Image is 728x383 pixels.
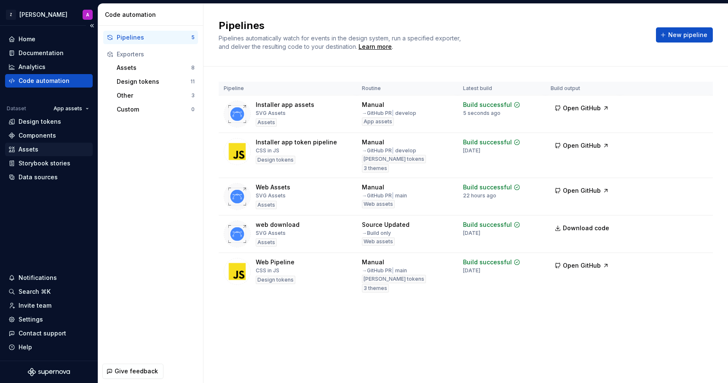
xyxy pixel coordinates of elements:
[362,101,384,109] div: Manual
[19,274,57,282] div: Notifications
[113,89,198,102] button: Other3
[563,224,609,232] span: Download code
[5,46,93,60] a: Documentation
[362,183,384,191] div: Manual
[656,27,713,43] button: New pipeline
[551,106,613,113] a: Open GitHub
[5,129,93,142] a: Components
[5,32,93,46] a: Home
[362,237,395,246] div: Web assets
[256,101,314,109] div: Installer app assets
[115,367,158,375] span: Give feedback
[256,258,294,266] div: Web Pipeline
[7,105,26,112] div: Dataset
[256,156,295,164] div: Design tokens
[359,43,392,51] div: Learn more
[362,192,407,199] div: → GitHub PR main
[19,315,43,324] div: Settings
[551,221,615,236] a: Download code
[563,104,601,112] span: Open GitHub
[256,192,286,199] div: SVG Assets
[113,75,198,88] button: Design tokens11
[668,31,707,39] span: New pipeline
[463,230,480,237] div: [DATE]
[463,258,512,266] div: Build successful
[54,105,82,112] span: App assets
[256,118,277,127] div: Assets
[19,63,45,71] div: Analytics
[256,147,279,154] div: CSS in JS
[28,368,70,376] svg: Supernova Logo
[551,258,613,273] button: Open GitHub
[117,33,191,42] div: Pipelines
[463,267,480,274] div: [DATE]
[546,82,620,96] th: Build output
[19,329,66,338] div: Contact support
[5,313,93,326] a: Settings
[551,101,613,116] button: Open GitHub
[117,105,191,114] div: Custom
[392,147,394,154] span: |
[2,5,96,24] button: Z[PERSON_NAME]A
[256,110,286,117] div: SVG Assets
[19,159,70,168] div: Storybook stories
[256,138,337,146] div: Installer app token pipeline
[364,285,387,292] span: 3 themes
[362,138,384,146] div: Manual
[551,183,613,198] button: Open GitHub
[256,238,277,247] div: Assets
[191,106,195,113] div: 0
[5,60,93,74] a: Analytics
[463,183,512,191] div: Build successful
[19,145,38,154] div: Assets
[19,117,61,126] div: Design tokens
[5,170,93,184] a: Data sources
[362,221,409,229] div: Source Updated
[551,263,613,270] a: Open GitHub
[19,301,51,310] div: Invite team
[362,147,416,154] div: → GitHub PR develop
[364,165,387,172] span: 3 themes
[86,20,98,32] button: Collapse sidebar
[219,19,646,32] h2: Pipelines
[219,35,463,50] span: Pipelines automatically watch for events in the design system, run a specified exporter, and deli...
[362,230,391,237] div: → Build only
[362,275,426,283] div: [PERSON_NAME] tokens
[551,138,613,153] button: Open GitHub
[563,261,601,270] span: Open GitHub
[5,285,93,298] button: Search ⌘K
[357,82,458,96] th: Routine
[50,103,93,114] button: App assets
[19,287,51,296] div: Search ⌘K
[5,271,93,285] button: Notifications
[19,343,32,351] div: Help
[362,258,384,266] div: Manual
[256,183,290,191] div: Web Assets
[117,91,191,100] div: Other
[103,31,198,44] button: Pipelines5
[256,276,295,284] div: Design tokens
[5,157,93,170] a: Storybook stories
[5,340,93,354] button: Help
[463,221,512,229] div: Build successful
[19,49,64,57] div: Documentation
[19,11,67,19] div: [PERSON_NAME]
[113,103,198,116] button: Custom0
[6,10,16,20] div: Z
[105,11,200,19] div: Code automation
[551,143,613,150] a: Open GitHub
[362,155,426,163] div: [PERSON_NAME] tokens
[102,364,163,379] button: Give feedback
[392,110,394,116] span: |
[256,267,279,274] div: CSS in JS
[256,201,277,209] div: Assets
[117,77,190,86] div: Design tokens
[563,186,601,195] span: Open GitHub
[362,110,416,117] div: → GitHub PR develop
[219,82,357,96] th: Pipeline
[563,141,601,150] span: Open GitHub
[113,61,198,74] a: Assets8
[19,173,58,181] div: Data sources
